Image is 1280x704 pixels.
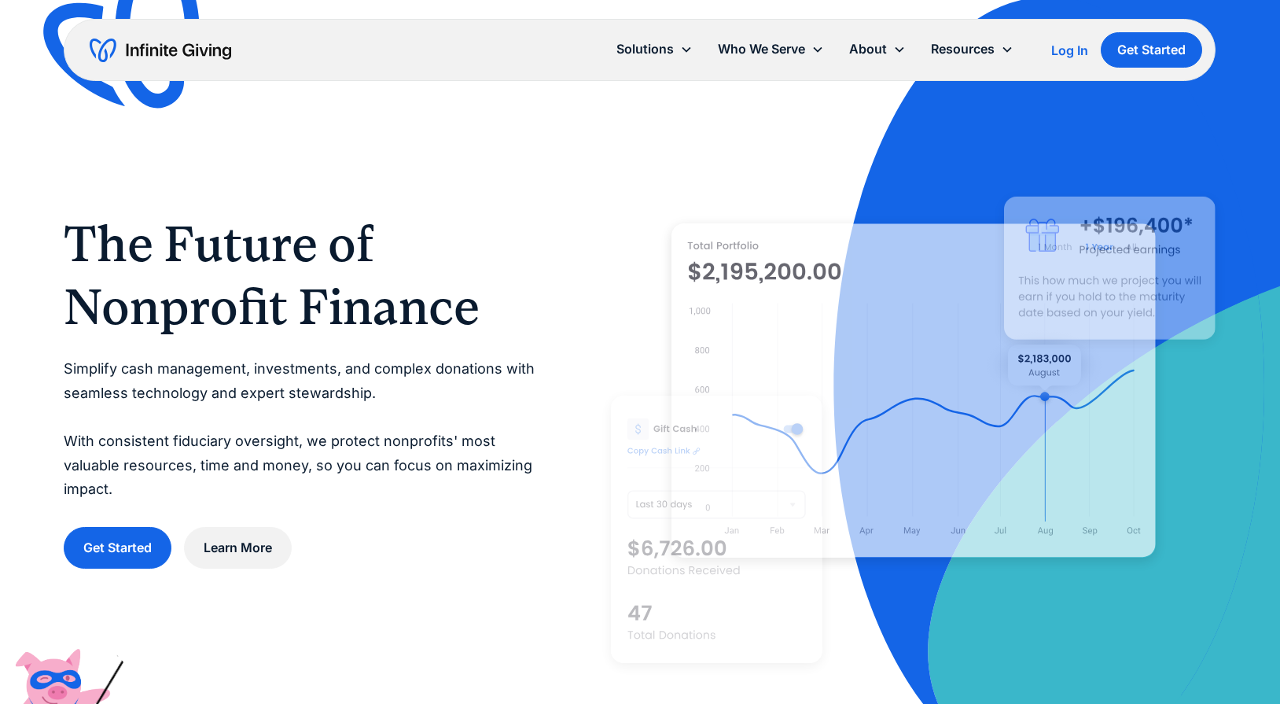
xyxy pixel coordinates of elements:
[617,39,675,60] div: Solutions
[64,527,171,569] a: Get Started
[64,357,548,502] p: Simplify cash management, investments, and complex donations with seamless technology and expert ...
[706,32,837,66] div: Who We Serve
[671,223,1156,558] img: nonprofit donation platform
[184,527,292,569] a: Learn More
[1102,32,1203,68] a: Get Started
[90,38,231,63] a: home
[1052,41,1089,60] a: Log In
[611,396,822,663] img: donation software for nonprofits
[837,32,919,66] div: About
[605,32,706,66] div: Solutions
[850,39,888,60] div: About
[1052,44,1089,57] div: Log In
[719,39,806,60] div: Who We Serve
[64,212,548,338] h1: The Future of Nonprofit Finance
[932,39,995,60] div: Resources
[919,32,1027,66] div: Resources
